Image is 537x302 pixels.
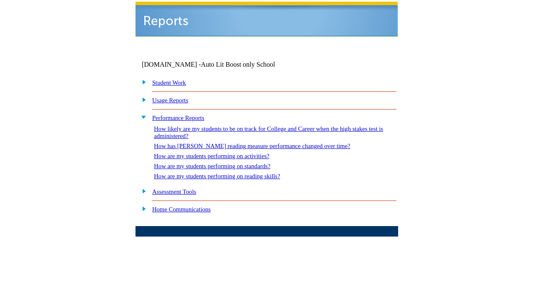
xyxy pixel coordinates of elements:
[201,61,275,68] nobr: Auto Lit Boost only School
[152,206,211,213] a: Home Communications
[152,115,204,121] a: Performance Reports
[154,173,280,180] a: How are my students performing on reading skills?
[154,163,271,169] a: How are my students performing on standards?
[154,125,383,139] a: How likely are my students to be on track for College and Career when the high stakes test is adm...
[154,143,350,149] a: How has [PERSON_NAME] reading measure performance changed over time?
[138,113,146,121] img: minus.gif
[152,188,196,195] a: Assessment Tools
[152,79,186,86] a: Student Work
[138,96,146,103] img: plus.gif
[138,187,146,195] img: plus.gif
[154,153,269,159] a: How are my students performing on activities?
[136,2,398,36] img: header
[142,61,296,68] td: [DOMAIN_NAME] -
[138,78,146,86] img: plus.gif
[138,205,146,212] img: plus.gif
[152,97,188,104] a: Usage Reports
